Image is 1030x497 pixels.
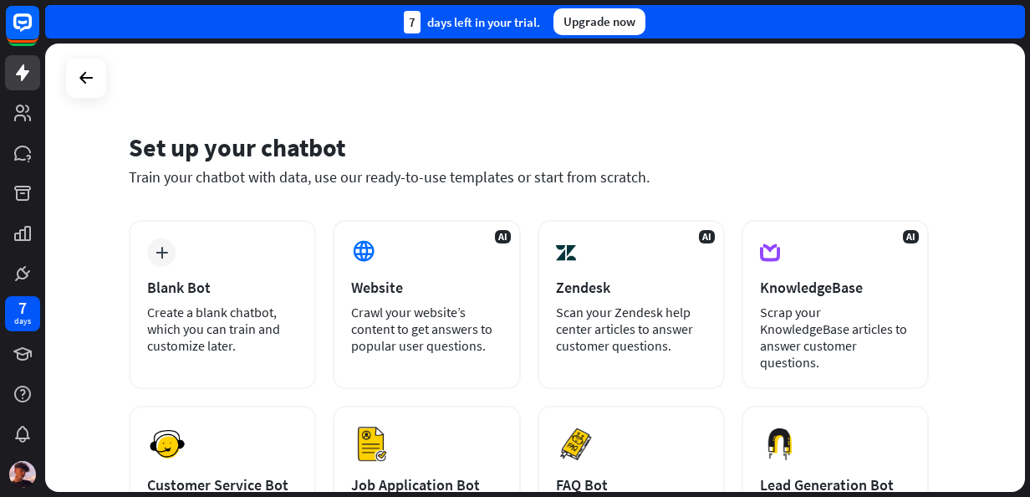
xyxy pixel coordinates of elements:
div: FAQ Bot [556,475,706,494]
div: KnowledgeBase [760,278,910,297]
div: days left in your trial. [404,11,540,33]
i: plus [156,247,168,259]
div: Zendesk [556,278,706,297]
div: Crawl your website’s content to get answers to popular user questions. [351,304,502,354]
span: AI [699,230,715,243]
div: Set up your chatbot [129,131,929,163]
div: Train your chatbot with data, use our ready-to-use templates or start from scratch. [129,167,929,187]
span: AI [903,230,919,243]
div: Website [351,278,502,297]
div: days [14,315,31,327]
div: Upgrade now [553,8,645,35]
div: Blank Bot [147,278,298,297]
div: Create a blank chatbot, which you can train and customize later. [147,304,298,354]
div: Scrap your KnowledgeBase articles to answer customer questions. [760,304,910,371]
a: 7 days [5,296,40,331]
div: Lead Generation Bot [760,475,910,494]
span: AI [495,230,511,243]
div: 7 [404,11,421,33]
div: Scan your Zendesk help center articles to answer customer questions. [556,304,706,354]
div: Customer Service Bot [147,475,298,494]
div: 7 [18,300,27,315]
div: Job Application Bot [351,475,502,494]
